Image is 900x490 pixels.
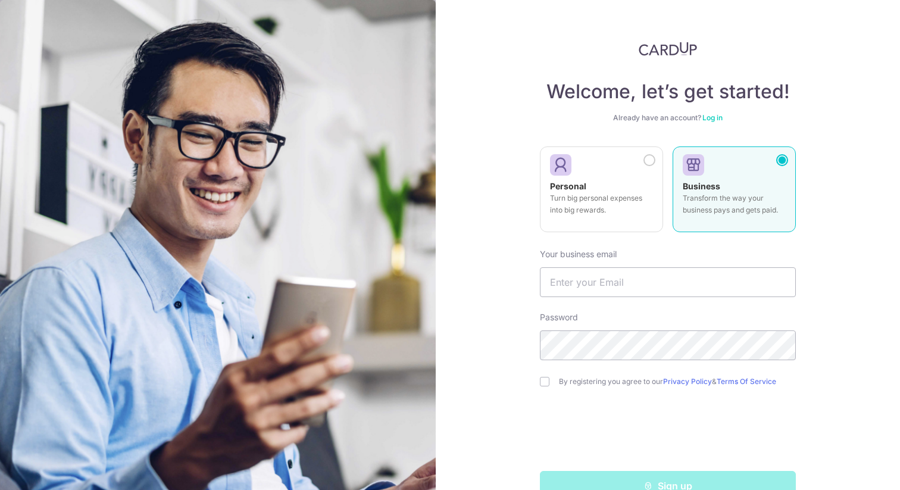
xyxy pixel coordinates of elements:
img: CardUp Logo [639,42,697,56]
a: Personal Turn big personal expenses into big rewards. [540,146,663,239]
input: Enter your Email [540,267,796,297]
a: Terms Of Service [717,377,776,386]
strong: Business [683,181,720,191]
label: By registering you agree to our & [559,377,796,386]
p: Transform the way your business pays and gets paid. [683,192,786,216]
strong: Personal [550,181,586,191]
a: Log in [702,113,723,122]
div: Already have an account? [540,113,796,123]
label: Your business email [540,248,617,260]
a: Privacy Policy [663,377,712,386]
label: Password [540,311,578,323]
p: Turn big personal expenses into big rewards. [550,192,653,216]
iframe: reCAPTCHA [577,410,758,457]
a: Business Transform the way your business pays and gets paid. [673,146,796,239]
h4: Welcome, let’s get started! [540,80,796,104]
